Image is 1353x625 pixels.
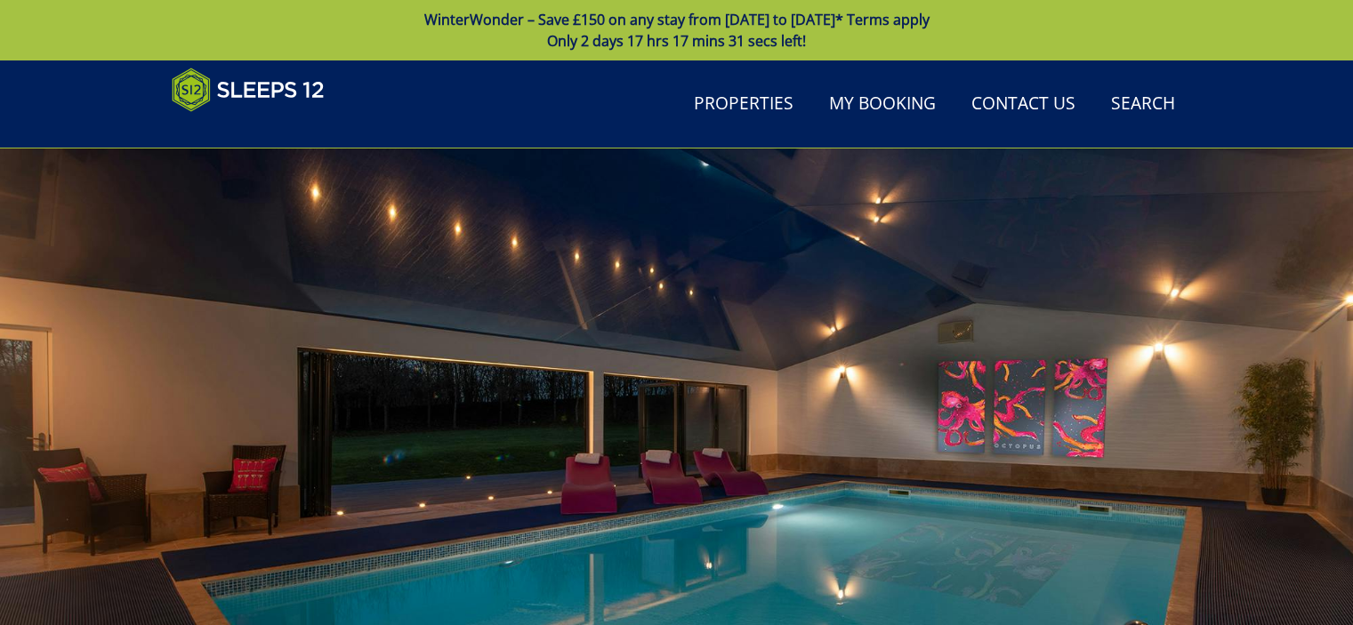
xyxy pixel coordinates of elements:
img: Sleeps 12 [172,68,325,112]
a: Properties [687,84,801,124]
iframe: Customer reviews powered by Trustpilot [163,123,350,138]
a: Search [1104,84,1182,124]
a: Contact Us [964,84,1083,124]
a: My Booking [822,84,943,124]
span: Only 2 days 17 hrs 17 mins 31 secs left! [547,31,806,51]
